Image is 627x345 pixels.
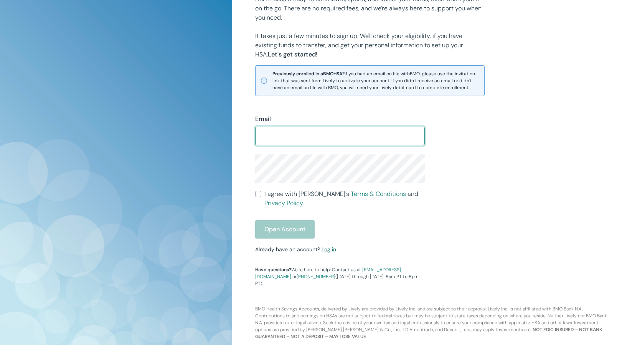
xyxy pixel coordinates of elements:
[297,274,335,280] a: [PHONE_NUMBER]
[351,190,406,198] a: Terms & Conditions
[255,267,291,273] strong: Have questions?
[251,287,609,340] p: BMO Health Savings Accounts, delivered by Lively are provided by Lively Inc. and are subject to t...
[268,50,318,58] strong: Let's get started!
[272,71,345,77] strong: Previously enrolled in a BMO HSA?
[255,32,485,59] p: It takes just a few minutes to sign up. We'll check your eligibility, if you have existing funds ...
[255,246,336,253] small: Already have an account?
[322,246,336,253] a: Log in
[255,266,425,287] p: We're here to help! Contact us at or ([DATE] through [DATE], 6am PT to 6pm PT).
[272,70,480,91] span: If you had an email on file with BMO , please use the invitation link that was sent from Lively t...
[264,189,425,208] span: I agree with [PERSON_NAME]’s and
[264,199,303,207] a: Privacy Policy
[255,114,271,124] label: Email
